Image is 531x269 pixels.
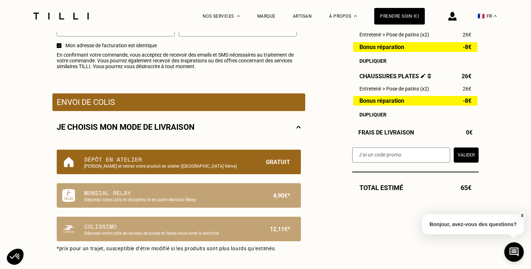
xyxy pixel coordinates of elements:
img: sélectionné [58,45,60,47]
p: [PERSON_NAME] et retirez votre produit en atelier ([GEOGRAPHIC_DATA] 9ème) [84,164,249,169]
span: 26€ [463,32,471,38]
img: menu déroulant [494,15,497,17]
p: 4,90€* [273,189,290,202]
div: Total estimé [352,184,479,191]
div: Dupliquer [359,58,471,64]
img: Menu déroulant à propos [354,15,357,17]
a: Marque [257,14,276,19]
img: Menu déroulant [237,15,240,17]
span: 🇫🇷 [478,13,485,19]
span: 65€ [461,184,471,191]
a: Prendre soin ici [374,8,425,25]
p: *prix pour un trajet, susceptible d‘être modifié si les produits sont plus lourds qu‘estimés. [57,246,301,251]
p: Envoi de colis [57,98,301,107]
p: Je choisis mon mode de livraison [57,123,195,132]
p: Déposez votre colis en bureau de poste et faites-vous livrer à domicile [84,231,249,236]
img: Mondial Relay [62,189,75,202]
span: 26€ [462,73,471,80]
img: Dépôt en atelier [62,155,75,169]
img: Éditer [421,74,426,78]
div: Frais de livraison [352,129,479,136]
a: Artisan [293,14,312,19]
p: Colissimo [84,222,249,231]
span: -8€ [463,98,471,104]
span: En confirmant votre commande, vous acceptez de recevoir des emails et SMS nécessaires au traiteme... [57,52,301,69]
img: Colissimo [62,222,75,236]
img: icône connexion [448,12,457,21]
span: 0€ [466,129,472,136]
p: Déposez votre colis et récupérez-le en point Mondial Relay [84,197,249,202]
input: J‘ai un code promo [352,147,450,163]
div: Dupliquer [359,112,471,118]
img: Logo du service de couturière Tilli [31,13,91,19]
span: Bonus réparation [359,98,404,104]
p: Dépôt en atelier [84,155,249,164]
button: X [518,212,526,220]
img: svg+xml;base64,PHN2ZyBmaWxsPSJub25lIiBoZWlnaHQ9IjE0IiB2aWV3Qm94PSIwIDAgMjggMTQiIHdpZHRoPSIyOCIgeG... [296,123,301,132]
img: Supprimer [427,74,431,78]
span: Entretenir > Pose de patins (x2) [359,32,429,38]
span: Entretenir > Pose de patins (x2) [359,86,429,92]
span: Chaussures plates [359,73,431,80]
button: Valider [454,147,479,163]
span: -8€ [463,44,471,50]
p: Gratuit [266,155,290,169]
span: 26€ [463,86,471,92]
p: 12,11€* [270,222,290,236]
p: Bonjour, avez-vous des questions? [422,214,524,234]
span: Mon adresse de facturation est identique [65,43,301,48]
p: Mondial Relay [84,189,249,197]
span: Bonus réparation [359,44,404,50]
